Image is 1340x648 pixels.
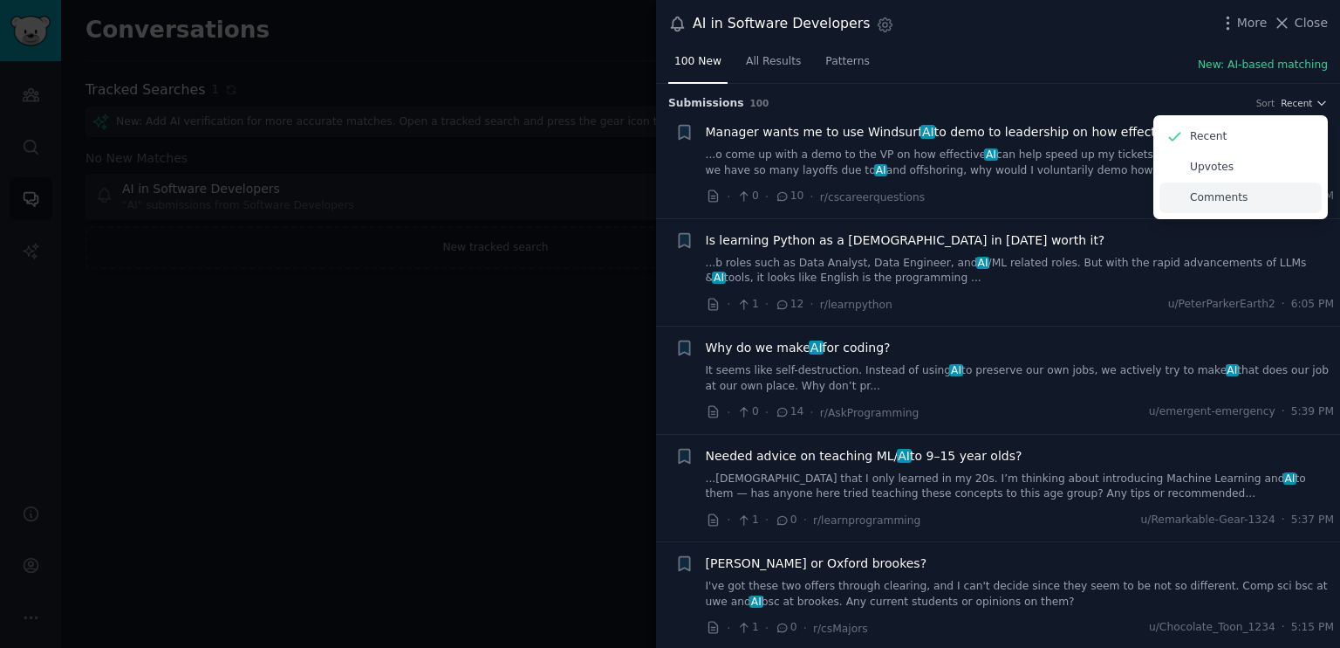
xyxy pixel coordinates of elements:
span: Recent [1281,97,1312,109]
span: All Results [746,54,801,70]
span: · [765,403,769,422]
span: r/AskProgramming [820,407,920,419]
span: 100 [750,98,769,108]
span: 1 [736,513,758,528]
button: More [1219,14,1268,32]
span: · [1282,620,1285,636]
span: u/PeterParkerEarth2 [1168,297,1275,313]
p: Recent [1190,129,1227,145]
span: r/learnprogramming [813,514,920,527]
span: 1 [736,297,758,313]
a: ...b roles such as Data Analyst, Data Engineer, andAI/ML related roles. But with the rapid advanc... [706,256,1335,286]
span: More [1237,14,1268,32]
a: All Results [740,48,807,84]
span: Patterns [825,54,869,70]
span: 100 New [674,54,721,70]
span: Manager wants me to use Windsurf to demo to leadership on how effective it is [706,123,1200,141]
span: 14 [775,404,803,420]
a: Why do we makeAIfor coding? [706,339,891,357]
span: AI [976,257,990,269]
span: · [765,619,769,638]
span: u/Remarkable-Gear-1324 [1141,513,1275,528]
span: AI [1283,472,1297,485]
a: ...o come up with a demo to the VP on how effectiveAIcan help speed up my tickets. I feel conflic... [706,148,1335,178]
span: AI [1226,364,1240,376]
div: Sort [1256,97,1275,109]
span: AI [949,364,963,376]
a: It seems like self-destruction. Instead of usingAIto preserve our own jobs, we actively try to ma... [706,363,1335,394]
span: · [765,511,769,529]
a: ...[DEMOGRAPHIC_DATA] that I only learned in my 20s. I’m thinking about introducing Machine Learn... [706,472,1335,502]
span: · [765,295,769,314]
span: AI [897,449,912,463]
span: · [727,403,730,422]
span: AI [874,164,888,176]
span: 5:15 PM [1291,620,1334,636]
span: 0 [736,404,758,420]
button: Recent [1281,97,1328,109]
a: 100 New [668,48,728,84]
span: Needed advice on teaching ML/ to 9–15 year olds? [706,447,1022,465]
span: 0 [775,620,796,636]
span: · [1282,297,1285,313]
span: AI [712,272,726,284]
span: r/learnpython [820,299,892,311]
span: · [810,403,813,422]
span: 0 [775,513,796,528]
span: · [803,619,807,638]
button: Close [1273,14,1328,32]
p: Upvotes [1190,160,1234,176]
span: Submission s [668,96,744,112]
span: · [727,188,730,206]
span: · [727,295,730,314]
div: AI in Software Developers [693,13,870,35]
span: r/cscareerquestions [820,191,926,203]
span: 12 [775,297,803,313]
a: Patterns [819,48,875,84]
span: AI [749,596,763,608]
span: · [1282,404,1285,420]
span: · [727,619,730,638]
span: AI [984,148,998,161]
span: Why do we make for coding? [706,339,891,357]
span: 5:37 PM [1291,513,1334,528]
span: AI [920,125,935,139]
p: Comments [1190,190,1248,206]
a: Manager wants me to use WindsurfAIto demo to leadership on how effective it is [706,123,1200,141]
span: 0 [736,189,758,204]
button: New: AI-based matching [1198,58,1328,73]
span: · [803,511,807,529]
a: Is learning Python as a [DEMOGRAPHIC_DATA] in [DATE] worth it? [706,231,1105,250]
a: Needed advice on teaching ML/AIto 9–15 year olds? [706,447,1022,465]
span: 1 [736,620,758,636]
span: AI [809,341,824,355]
span: · [727,511,730,529]
span: · [810,188,813,206]
span: · [1282,513,1285,528]
a: I've got these two offers through clearing, and I can't decide since they seem to be not so diffe... [706,579,1335,610]
span: u/Chocolate_Toon_1234 [1149,620,1275,636]
span: Close [1295,14,1328,32]
span: u/emergent-emergency [1149,404,1275,420]
span: 5:39 PM [1291,404,1334,420]
span: · [810,295,813,314]
a: [PERSON_NAME] or Oxford brookes? [706,555,927,573]
span: 6:05 PM [1291,297,1334,313]
span: r/csMajors [813,623,868,635]
span: · [765,188,769,206]
span: 10 [775,189,803,204]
